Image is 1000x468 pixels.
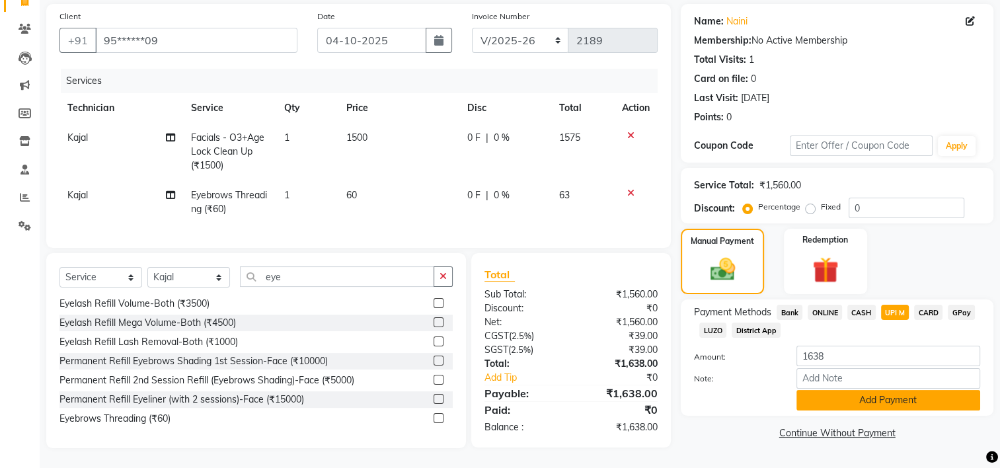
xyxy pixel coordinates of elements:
[796,346,980,366] input: Amount
[475,315,571,329] div: Net:
[694,53,746,67] div: Total Visits:
[948,305,975,320] span: GPay
[475,357,571,371] div: Total:
[484,330,509,342] span: CGST
[571,420,668,434] div: ₹1,638.00
[346,132,367,143] span: 1500
[67,132,88,143] span: Kajal
[571,402,668,418] div: ₹0
[284,132,289,143] span: 1
[494,131,510,145] span: 0 %
[808,305,842,320] span: ONLINE
[511,344,531,355] span: 2.5%
[571,329,668,343] div: ₹39.00
[486,131,488,145] span: |
[276,93,338,123] th: Qty
[726,110,732,124] div: 0
[475,343,571,357] div: ( )
[59,373,354,387] div: Permanent Refill 2nd Session Refill (Eyebrows Shading)-Face (₹5000)
[881,305,909,320] span: UPI M
[938,136,976,156] button: Apply
[571,357,668,371] div: ₹1,638.00
[571,288,668,301] div: ₹1,560.00
[683,426,991,440] a: Continue Without Payment
[694,72,748,86] div: Card on file:
[475,385,571,401] div: Payable:
[475,301,571,315] div: Discount:
[467,188,481,202] span: 0 F
[726,15,748,28] a: Naini
[751,72,756,86] div: 0
[571,301,668,315] div: ₹0
[796,390,980,410] button: Add Payment
[759,178,801,192] div: ₹1,560.00
[694,15,724,28] div: Name:
[59,412,171,426] div: Eyebrows Threading (₹60)
[475,329,571,343] div: ( )
[59,393,304,407] div: Permanent Refill Eyeliner (with 2 sessions)-Face (₹15000)
[684,351,786,363] label: Amount:
[571,385,668,401] div: ₹1,638.00
[559,189,570,201] span: 63
[486,188,488,202] span: |
[67,189,88,201] span: Kajal
[284,189,289,201] span: 1
[802,234,848,246] label: Redemption
[475,288,571,301] div: Sub Total:
[459,93,552,123] th: Disc
[790,136,933,156] input: Enter Offer / Coupon Code
[183,93,276,123] th: Service
[588,371,668,385] div: ₹0
[796,368,980,389] input: Add Note
[475,402,571,418] div: Paid:
[614,93,658,123] th: Action
[694,178,754,192] div: Service Total:
[472,11,529,22] label: Invoice Number
[475,371,587,385] a: Add Tip
[240,266,434,287] input: Search or Scan
[559,132,580,143] span: 1575
[571,315,668,329] div: ₹1,560.00
[684,373,786,385] label: Note:
[694,305,771,319] span: Payment Methods
[694,34,751,48] div: Membership:
[732,323,781,338] span: District App
[484,268,515,282] span: Total
[59,93,183,123] th: Technician
[551,93,614,123] th: Total
[61,69,668,93] div: Services
[59,335,238,349] div: Eyelash Refill Lash Removal-Both (₹1000)
[59,316,236,330] div: Eyelash Refill Mega Volume-Both (₹4500)
[741,91,769,105] div: [DATE]
[191,189,267,215] span: Eyebrows Threading (₹60)
[467,131,481,145] span: 0 F
[338,93,459,123] th: Price
[494,188,510,202] span: 0 %
[59,11,81,22] label: Client
[777,305,802,320] span: Bank
[691,235,754,247] label: Manual Payment
[758,201,800,213] label: Percentage
[59,297,210,311] div: Eyelash Refill Volume-Both (₹3500)
[699,323,726,338] span: LUZO
[95,28,297,53] input: Search by Name/Mobile/Email/Code
[346,189,357,201] span: 60
[703,255,743,284] img: _cash.svg
[512,331,531,341] span: 2.5%
[571,343,668,357] div: ₹39.00
[914,305,942,320] span: CARD
[847,305,876,320] span: CASH
[694,110,724,124] div: Points:
[317,11,335,22] label: Date
[804,254,847,286] img: _gift.svg
[59,28,96,53] button: +91
[59,354,328,368] div: Permanent Refill Eyebrows Shading 1st Session-Face (₹10000)
[749,53,754,67] div: 1
[475,420,571,434] div: Balance :
[694,91,738,105] div: Last Visit:
[821,201,841,213] label: Fixed
[484,344,508,356] span: SGST
[694,34,980,48] div: No Active Membership
[694,202,735,215] div: Discount:
[191,132,264,171] span: Facials - O3+Age Lock Clean Up (₹1500)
